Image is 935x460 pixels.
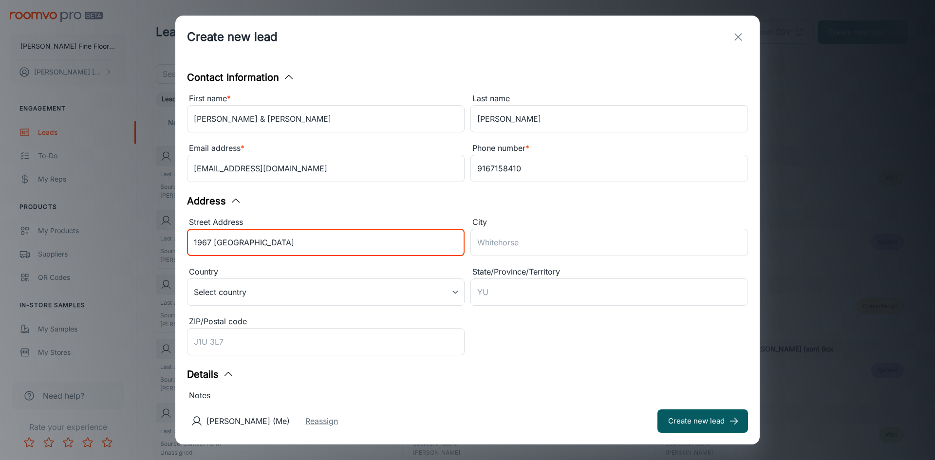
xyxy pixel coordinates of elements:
[206,415,290,427] p: [PERSON_NAME] (Me)
[729,27,748,47] button: exit
[187,389,748,402] div: Notes
[470,266,748,278] div: State/Province/Territory
[187,315,465,328] div: ZIP/Postal code
[187,155,465,182] input: myname@example.com
[187,266,465,278] div: Country
[187,328,465,355] input: J1U 3L7
[470,142,748,155] div: Phone number
[187,28,278,46] h1: Create new lead
[470,229,748,256] input: Whitehorse
[470,216,748,229] div: City
[470,105,748,132] input: Doe
[470,155,748,182] input: +1 439-123-4567
[470,278,748,306] input: YU
[657,409,748,433] button: Create new lead
[187,194,242,208] button: Address
[187,105,465,132] input: John
[187,367,234,382] button: Details
[187,229,465,256] input: 2412 Northwest Passage
[305,415,338,427] button: Reassign
[187,142,465,155] div: Email address
[187,278,465,306] div: Select country
[470,92,748,105] div: Last name
[187,216,465,229] div: Street Address
[187,92,465,105] div: First name
[187,70,295,85] button: Contact Information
